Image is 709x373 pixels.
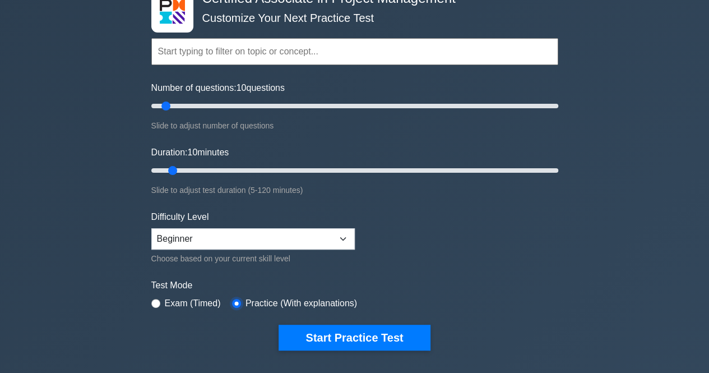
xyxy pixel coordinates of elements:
[151,279,558,292] label: Test Mode
[165,297,221,310] label: Exam (Timed)
[151,210,209,224] label: Difficulty Level
[245,297,357,310] label: Practice (With explanations)
[151,146,229,159] label: Duration: minutes
[151,81,285,95] label: Number of questions: questions
[237,83,247,93] span: 10
[187,148,197,157] span: 10
[151,38,558,65] input: Start typing to filter on topic or concept...
[151,183,558,197] div: Slide to adjust test duration (5-120 minutes)
[151,252,355,265] div: Choose based on your current skill level
[151,119,558,132] div: Slide to adjust number of questions
[279,325,430,351] button: Start Practice Test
